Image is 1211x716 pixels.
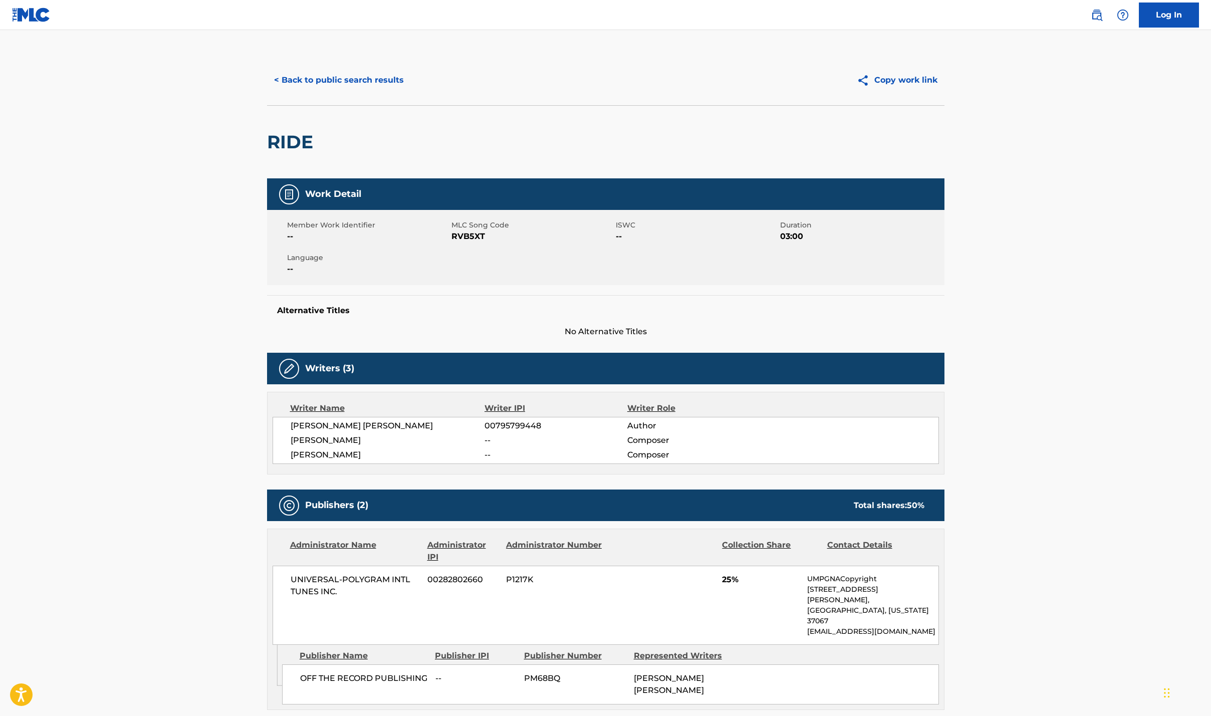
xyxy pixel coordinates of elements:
[485,402,627,414] div: Writer IPI
[291,574,420,598] span: UNIVERSAL-POLYGRAM INTL TUNES INC.
[506,539,603,563] div: Administrator Number
[290,402,485,414] div: Writer Name
[627,420,757,432] span: Author
[12,8,51,22] img: MLC Logo
[1091,9,1103,21] img: search
[451,220,613,230] span: MLC Song Code
[907,501,924,510] span: 50 %
[807,584,938,605] p: [STREET_ADDRESS][PERSON_NAME],
[283,500,295,512] img: Publishers
[291,449,485,461] span: [PERSON_NAME]
[780,230,942,243] span: 03:00
[300,672,428,684] span: OFF THE RECORD PUBLISHING
[524,650,626,662] div: Publisher Number
[627,402,757,414] div: Writer Role
[1117,9,1129,21] img: help
[634,650,736,662] div: Represented Writers
[827,539,924,563] div: Contact Details
[267,326,944,338] span: No Alternative Titles
[287,230,449,243] span: --
[451,230,613,243] span: RVB5XT
[485,434,627,446] span: --
[485,420,627,432] span: 00795799448
[506,574,603,586] span: P1217K
[850,68,944,93] button: Copy work link
[267,131,318,153] h2: RIDE
[807,605,938,626] p: [GEOGRAPHIC_DATA], [US_STATE] 37067
[1087,5,1107,25] a: Public Search
[722,539,819,563] div: Collection Share
[291,420,485,432] span: [PERSON_NAME] [PERSON_NAME]
[854,500,924,512] div: Total shares:
[627,449,757,461] span: Composer
[722,574,800,586] span: 25%
[435,672,517,684] span: --
[287,253,449,263] span: Language
[291,434,485,446] span: [PERSON_NAME]
[290,539,420,563] div: Administrator Name
[300,650,427,662] div: Publisher Name
[427,539,499,563] div: Administrator IPI
[435,650,517,662] div: Publisher IPI
[305,500,368,511] h5: Publishers (2)
[807,574,938,584] p: UMPGNACopyright
[427,574,499,586] span: 00282802660
[1113,5,1133,25] div: Help
[287,263,449,275] span: --
[857,74,874,87] img: Copy work link
[277,306,934,316] h5: Alternative Titles
[305,188,361,200] h5: Work Detail
[634,673,704,695] span: [PERSON_NAME] [PERSON_NAME]
[780,220,942,230] span: Duration
[616,220,778,230] span: ISWC
[616,230,778,243] span: --
[305,363,354,374] h5: Writers (3)
[283,363,295,375] img: Writers
[485,449,627,461] span: --
[524,672,626,684] span: PM68BQ
[287,220,449,230] span: Member Work Identifier
[1161,668,1211,716] iframe: Chat Widget
[1139,3,1199,28] a: Log In
[627,434,757,446] span: Composer
[283,188,295,200] img: Work Detail
[1164,678,1170,708] div: Drag
[267,68,411,93] button: < Back to public search results
[807,626,938,637] p: [EMAIL_ADDRESS][DOMAIN_NAME]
